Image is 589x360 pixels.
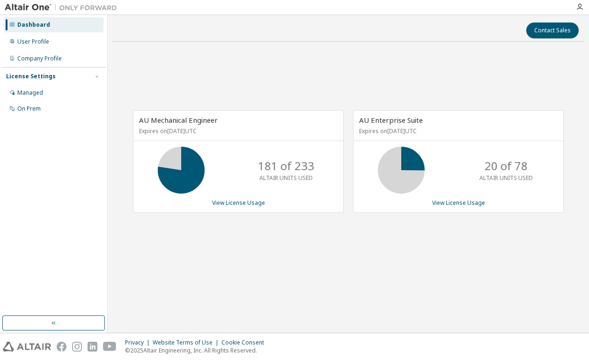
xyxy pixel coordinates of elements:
p: 20 of 78 [485,158,528,174]
div: Privacy [125,339,153,346]
div: Managed [17,89,43,97]
img: facebook.svg [57,342,66,352]
span: AU Mechanical Engineer [139,115,218,125]
div: License Settings [6,73,56,80]
img: altair_logo.svg [3,342,51,352]
p: ALTAIR UNITS USED [259,174,313,182]
div: Website Terms of Use [153,339,221,346]
span: AU Enterprise Suite [359,115,423,125]
div: Dashboard [17,21,50,29]
div: User Profile [17,38,49,45]
a: View License Usage [432,199,485,207]
div: On Prem [17,105,41,112]
div: Cookie Consent [221,339,270,346]
p: ALTAIR UNITS USED [479,174,533,182]
p: Expires on [DATE] UTC [359,127,555,135]
img: linkedin.svg [88,342,97,352]
div: Company Profile [17,55,62,62]
img: youtube.svg [103,342,117,352]
p: Expires on [DATE] UTC [139,127,335,135]
p: 181 of 233 [258,158,314,174]
button: Contact Sales [526,22,579,38]
p: © 2025 Altair Engineering, Inc. All Rights Reserved. [125,346,270,354]
img: instagram.svg [72,342,82,352]
a: View License Usage [212,199,265,207]
img: Altair One [5,3,122,12]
